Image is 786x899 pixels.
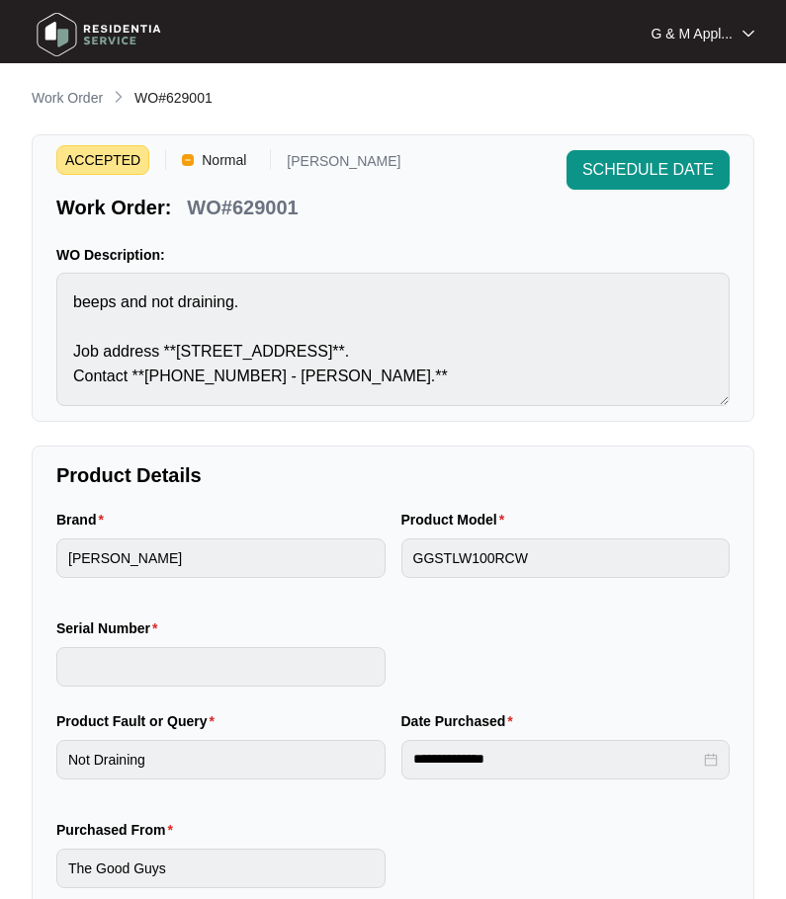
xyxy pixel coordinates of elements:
[56,245,730,265] p: WO Description:
[413,749,701,770] input: Date Purchased
[134,90,213,106] span: WO#629001
[28,88,107,110] a: Work Order
[401,711,521,731] label: Date Purchased
[401,538,731,578] input: Product Model
[56,510,112,530] label: Brand
[56,194,171,221] p: Work Order:
[187,194,298,221] p: WO#629001
[182,154,194,166] img: Vercel Logo
[56,461,730,489] p: Product Details
[56,273,730,406] textarea: beeps and not draining. Job address **[STREET_ADDRESS]**. Contact **[PHONE_NUMBER] - [PERSON_NAME...
[111,89,127,105] img: chevron-right
[56,618,165,638] label: Serial Number
[30,5,168,64] img: residentia service logo
[287,154,400,175] p: [PERSON_NAME]
[194,145,254,175] span: Normal
[56,740,386,779] input: Product Fault or Query
[56,820,181,840] label: Purchased From
[56,711,222,731] label: Product Fault or Query
[401,510,513,530] label: Product Model
[742,29,754,39] img: dropdown arrow
[56,647,386,687] input: Serial Number
[582,158,714,182] span: SCHEDULE DATE
[56,849,386,888] input: Purchased From
[56,145,149,175] span: ACCEPTED
[32,88,103,108] p: Work Order
[56,538,386,578] input: Brand
[652,24,733,43] p: G & M Appl...
[567,150,730,190] button: SCHEDULE DATE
